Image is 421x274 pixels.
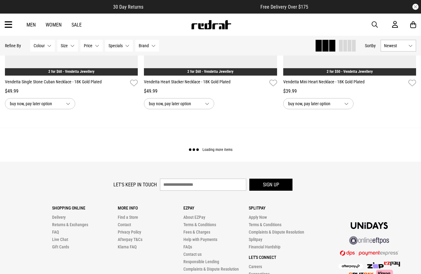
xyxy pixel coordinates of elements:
[340,250,399,256] img: DPS
[5,88,138,95] div: $49.99
[118,215,138,220] a: Find a Store
[183,215,205,220] a: About EZPay
[327,69,373,74] a: 2 for $50 - Vendetta Jewellery
[149,100,200,107] span: buy now, pay later option
[338,264,363,269] img: Afterpay
[144,79,267,88] a: Vendetta Heart Stacker Necklace - 18K Gold Plated
[249,264,262,269] a: Careers
[5,98,75,109] button: buy now, pay later option
[183,267,239,272] a: Complaints & Dispute Resolution
[52,222,88,227] a: Returns & Exchanges
[113,182,157,188] label: Let's keep in touch
[288,100,339,107] span: buy now, pay later option
[61,43,68,48] span: Size
[283,88,416,95] div: $39.99
[183,222,216,227] a: Terms & Conditions
[118,205,183,210] p: More Info
[52,215,66,220] a: Delivery
[52,237,68,242] a: Live Chat
[135,40,159,52] button: Brand
[156,4,248,10] iframe: Customer reviews powered by Trustpilot
[57,40,78,52] button: Size
[118,244,137,249] a: Klarna FAQ
[144,98,214,109] button: buy now, pay later option
[349,236,389,245] img: online eftpos
[46,22,62,28] a: Women
[52,205,118,210] p: Shopping Online
[108,43,123,48] span: Specials
[48,69,94,74] a: 2 for $60 - Vendetta Jewellery
[249,237,262,242] a: Splitpay
[384,262,400,267] img: Splitpay
[5,2,23,21] button: Open LiveChat chat widget
[84,43,92,48] span: Price
[5,79,128,88] a: Vendetta Single Stone Cuban Necklace - 18K Gold Plated
[34,43,45,48] span: Colour
[183,259,219,264] a: Responsible Lending
[202,148,232,152] span: Loading more items
[118,230,141,235] a: Privacy Policy
[249,179,292,191] button: Sign up
[260,4,308,10] span: Free Delivery Over $175
[72,22,82,28] a: Sale
[384,43,406,48] span: Newest
[249,205,314,210] p: Splitpay
[351,222,388,229] img: Unidays
[139,43,149,48] span: Brand
[249,255,314,260] p: Let's Connect
[30,40,55,52] button: Colour
[144,88,277,95] div: $49.99
[10,100,61,107] span: buy now, pay later option
[5,43,21,48] p: Refine By
[249,230,304,235] a: Complaints & Dispute Resolution
[118,237,142,242] a: Afterpay T&Cs
[365,42,376,49] button: Sortby
[27,22,36,28] a: Men
[105,40,133,52] button: Specials
[249,244,280,249] a: Financial Hardship
[183,252,202,257] a: Contact us
[183,237,217,242] a: Help with Payments
[249,215,267,220] a: Apply Now
[52,244,69,249] a: Gift Cards
[113,4,143,10] span: 30 Day Returns
[183,244,192,249] a: FAQs
[183,230,210,235] a: Fees & Charges
[249,222,281,227] a: Terms & Conditions
[372,43,376,48] span: by
[283,79,406,88] a: Vendetta Mini Heart Necklace - 18K Gold Plated
[183,205,249,210] p: Ezpay
[118,222,131,227] a: Contact
[381,40,416,52] button: Newest
[187,69,233,74] a: 2 for $60 - Vendetta Jewellery
[367,262,384,268] img: Zip
[80,40,103,52] button: Price
[283,98,354,109] button: buy now, pay later option
[191,20,231,29] img: Redrat logo
[52,230,59,235] a: FAQ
